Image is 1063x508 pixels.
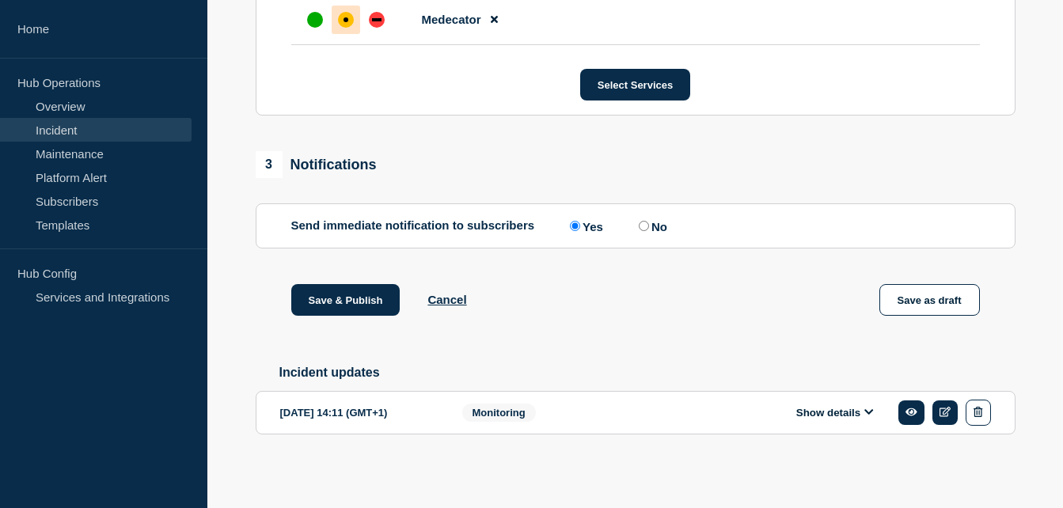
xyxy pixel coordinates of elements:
[566,218,603,233] label: Yes
[580,69,690,100] button: Select Services
[369,12,385,28] div: down
[879,284,980,316] button: Save as draft
[462,404,536,422] span: Monitoring
[792,406,879,419] button: Show details
[256,151,283,178] span: 3
[639,221,649,231] input: No
[338,12,354,28] div: affected
[291,218,980,233] div: Send immediate notification to subscribers
[291,284,401,316] button: Save & Publish
[279,366,1016,380] h2: Incident updates
[427,293,466,306] button: Cancel
[422,13,481,26] span: Medecator
[280,400,438,426] div: [DATE] 14:11 (GMT+1)
[256,151,377,178] div: Notifications
[635,218,667,233] label: No
[291,218,535,233] p: Send immediate notification to subscribers
[570,221,580,231] input: Yes
[307,12,323,28] div: up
